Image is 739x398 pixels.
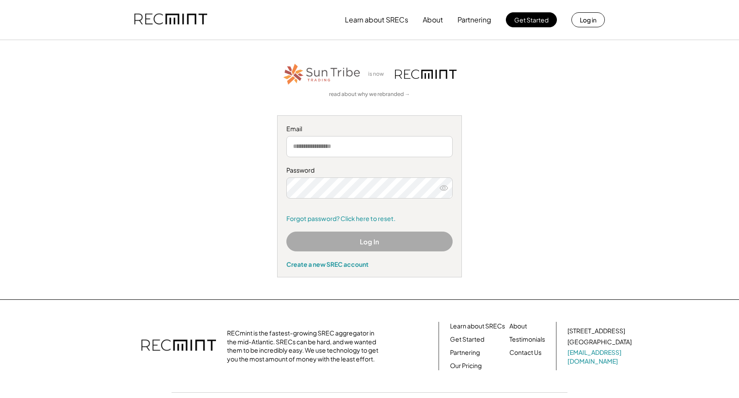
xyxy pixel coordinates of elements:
div: Create a new SREC account [286,260,453,268]
div: is now [366,70,391,78]
a: read about why we rebranded → [329,91,410,98]
img: STT_Horizontal_Logo%2B-%2BColor.png [282,62,362,86]
a: Forgot password? Click here to reset. [286,214,453,223]
a: Our Pricing [450,361,482,370]
a: Contact Us [509,348,541,357]
a: [EMAIL_ADDRESS][DOMAIN_NAME] [567,348,633,365]
img: recmint-logotype%403x.png [134,5,207,35]
div: Password [286,166,453,175]
img: recmint-logotype%403x.png [141,331,216,361]
a: Partnering [450,348,480,357]
a: About [509,322,527,331]
div: RECmint is the fastest-growing SREC aggregator in the mid-Atlantic. SRECs can be hard, and we wan... [227,329,383,363]
img: recmint-logotype%403x.png [395,70,457,79]
button: Learn about SRECs [345,11,408,29]
button: Log in [571,12,605,27]
button: Partnering [457,11,491,29]
a: Testimonials [509,335,545,344]
a: Get Started [450,335,484,344]
a: Learn about SRECs [450,322,505,331]
div: [GEOGRAPHIC_DATA] [567,338,632,346]
button: Get Started [506,12,557,27]
div: [STREET_ADDRESS] [567,327,625,335]
button: About [423,11,443,29]
div: Email [286,125,453,133]
button: Log In [286,232,453,251]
